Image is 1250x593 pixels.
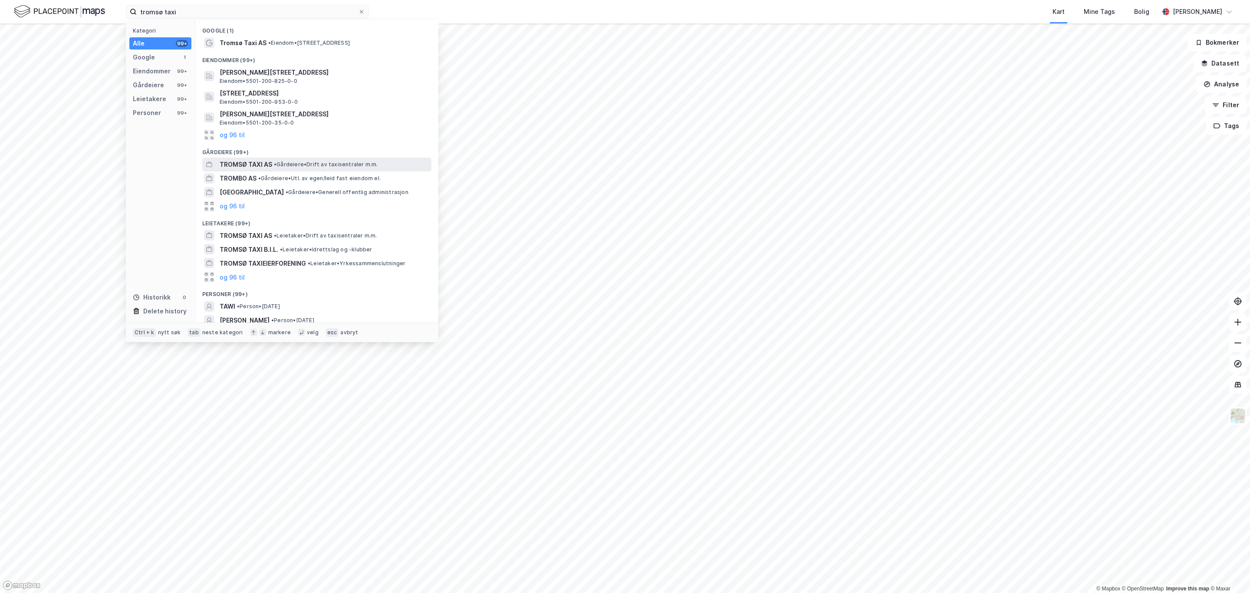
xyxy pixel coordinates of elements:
[1230,408,1246,424] img: Z
[143,306,187,316] div: Delete history
[308,260,405,267] span: Leietaker • Yrkessammenslutninger
[187,328,201,337] div: tab
[268,40,350,46] span: Eiendom • [STREET_ADDRESS]
[195,142,438,158] div: Gårdeiere (99+)
[237,303,240,310] span: •
[220,78,297,85] span: Eiendom • 5501-200-825-0-0
[220,231,272,241] span: TROMSØ TAXI AS
[220,272,245,282] button: og 96 til
[220,67,428,78] span: [PERSON_NAME][STREET_ADDRESS]
[1134,7,1149,17] div: Bolig
[133,80,164,90] div: Gårdeiere
[220,88,428,99] span: [STREET_ADDRESS]
[1194,55,1247,72] button: Datasett
[220,99,298,105] span: Eiendom • 5501-200-953-0-0
[3,580,41,590] a: Mapbox homepage
[258,175,261,181] span: •
[220,119,294,126] span: Eiendom • 5501-200-35-0-0
[326,328,339,337] div: esc
[1053,7,1065,17] div: Kart
[220,315,270,326] span: [PERSON_NAME]
[271,317,274,323] span: •
[176,96,188,102] div: 99+
[202,329,243,336] div: neste kategori
[195,20,438,36] div: Google (1)
[340,329,358,336] div: avbryt
[268,329,291,336] div: markere
[133,94,166,104] div: Leietakere
[181,54,188,61] div: 1
[133,66,171,76] div: Eiendommer
[133,328,156,337] div: Ctrl + k
[133,292,171,303] div: Historikk
[220,159,272,170] span: TROMSØ TAXI AS
[274,232,276,239] span: •
[307,329,319,336] div: velg
[176,82,188,89] div: 99+
[220,173,257,184] span: TROMBO AS
[268,40,271,46] span: •
[195,50,438,66] div: Eiendommer (99+)
[220,187,284,198] span: [GEOGRAPHIC_DATA]
[176,68,188,75] div: 99+
[271,317,314,324] span: Person • [DATE]
[237,303,280,310] span: Person • [DATE]
[220,109,428,119] span: [PERSON_NAME][STREET_ADDRESS]
[1122,586,1164,592] a: OpenStreetMap
[308,260,310,267] span: •
[1207,551,1250,593] iframe: Chat Widget
[220,201,245,211] button: og 96 til
[133,52,155,63] div: Google
[195,213,438,229] div: Leietakere (99+)
[220,301,235,312] span: TAWI
[274,232,377,239] span: Leietaker • Drift av taxisentraler m.m.
[1084,7,1115,17] div: Mine Tags
[274,161,276,168] span: •
[14,4,105,19] img: logo.f888ab2527a4732fd821a326f86c7f29.svg
[137,5,358,18] input: Søk på adresse, matrikkel, gårdeiere, leietakere eller personer
[1188,34,1247,51] button: Bokmerker
[176,109,188,116] div: 99+
[280,246,372,253] span: Leietaker • Idrettslag og -klubber
[1096,586,1120,592] a: Mapbox
[286,189,288,195] span: •
[181,294,188,301] div: 0
[133,108,161,118] div: Personer
[258,175,381,182] span: Gårdeiere • Utl. av egen/leid fast eiendom el.
[1196,76,1247,93] button: Analyse
[220,38,266,48] span: Tromsø Taxi AS
[1173,7,1222,17] div: [PERSON_NAME]
[1166,586,1209,592] a: Improve this map
[133,38,145,49] div: Alle
[286,189,408,196] span: Gårdeiere • Generell offentlig administrasjon
[1206,117,1247,135] button: Tags
[280,246,283,253] span: •
[220,244,278,255] span: TROMSØ TAXI B.I.L.
[274,161,378,168] span: Gårdeiere • Drift av taxisentraler m.m.
[158,329,181,336] div: nytt søk
[220,258,306,269] span: TROMSØ TAXIEIERFORENING
[1205,96,1247,114] button: Filter
[176,40,188,47] div: 99+
[220,130,245,140] button: og 96 til
[195,284,438,300] div: Personer (99+)
[133,27,191,34] div: Kategori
